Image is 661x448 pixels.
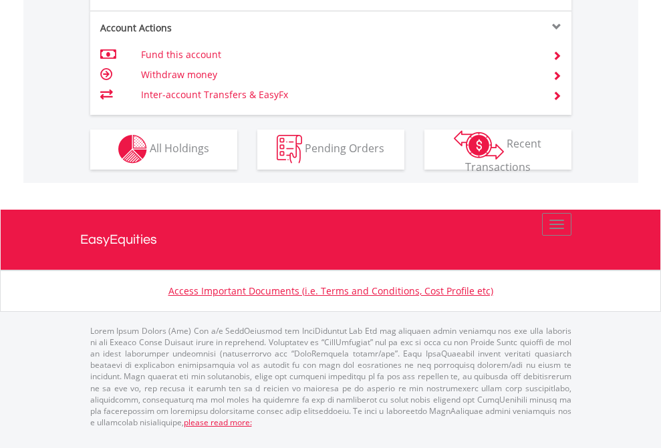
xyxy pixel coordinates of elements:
[168,284,493,297] a: Access Important Documents (i.e. Terms and Conditions, Cost Profile etc)
[454,130,504,160] img: transactions-zar-wht.png
[90,130,237,170] button: All Holdings
[141,85,536,105] td: Inter-account Transfers & EasyFx
[90,325,571,428] p: Lorem Ipsum Dolors (Ame) Con a/e SeddOeiusmod tem InciDiduntut Lab Etd mag aliquaen admin veniamq...
[465,136,542,174] span: Recent Transactions
[141,45,536,65] td: Fund this account
[305,141,384,156] span: Pending Orders
[277,135,302,164] img: pending_instructions-wht.png
[80,210,581,270] a: EasyEquities
[424,130,571,170] button: Recent Transactions
[90,21,331,35] div: Account Actions
[257,130,404,170] button: Pending Orders
[118,135,147,164] img: holdings-wht.png
[141,65,536,85] td: Withdraw money
[184,417,252,428] a: please read more:
[150,141,209,156] span: All Holdings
